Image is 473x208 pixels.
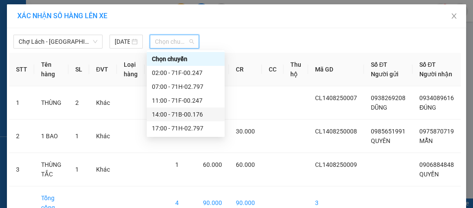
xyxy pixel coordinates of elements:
[419,94,454,101] span: 0934089616
[175,161,179,168] span: 1
[236,161,255,168] span: 60.000
[155,35,194,48] span: Chọn chuyến
[315,161,357,168] span: CL1408250009
[9,86,34,120] td: 1
[450,13,457,19] span: close
[83,8,103,17] span: Nhận:
[147,52,225,66] div: Chọn chuyến
[89,86,117,120] td: Khác
[419,104,436,111] span: ĐÚNG
[7,8,21,17] span: Gửi:
[68,53,89,86] th: SL
[371,61,387,68] span: Số ĐT
[83,7,157,18] div: Sài Gòn
[83,18,157,28] div: MẪN
[7,61,157,72] div: Tên hàng: 1 BAO ( : 1 )
[419,137,433,144] span: MẪN
[34,53,68,86] th: Tên hàng
[75,99,79,106] span: 2
[115,37,130,46] input: 14/08/2025
[152,82,219,91] div: 07:00 - 71H-02.797
[236,128,255,135] span: 30.000
[7,18,77,28] div: QUYÊN
[7,7,77,18] div: Chợ Lách
[315,128,357,135] span: CL1408250008
[419,171,439,178] span: QUYỀN
[229,53,262,86] th: CR
[6,46,20,55] span: CR :
[152,96,219,105] div: 11:00 - 71F-00.247
[86,60,97,72] span: SL
[152,68,219,78] div: 02:00 - 71F-00.247
[9,53,34,86] th: STT
[6,45,78,56] div: 30.000
[371,71,399,78] span: Người gửi
[419,128,454,135] span: 0975870719
[34,153,68,186] td: THÙNG TẮC
[371,137,390,144] span: QUYÊN
[83,28,157,40] div: 0975870719
[7,28,77,40] div: 0985651991
[371,128,405,135] span: 0985651991
[117,53,145,86] th: Loại hàng
[17,12,107,20] span: XÁC NHẬN SỐ HÀNG LÊN XE
[34,86,68,120] td: THÙNG
[89,120,117,153] td: Khác
[371,94,405,101] span: 0938269208
[419,71,452,78] span: Người nhận
[262,53,283,86] th: CC
[75,166,79,173] span: 1
[308,53,364,86] th: Mã GD
[152,123,219,133] div: 17:00 - 71H-02.797
[371,104,387,111] span: DŨNG
[9,120,34,153] td: 2
[9,153,34,186] td: 3
[283,53,308,86] th: Thu hộ
[34,120,68,153] td: 1 BAO
[315,94,357,101] span: CL1408250007
[152,54,219,64] div: Chọn chuyến
[442,4,466,29] button: Close
[89,153,117,186] td: Khác
[203,161,222,168] span: 60.000
[19,35,97,48] span: Chợ Lách - Sài Gòn
[419,61,436,68] span: Số ĐT
[152,110,219,119] div: 14:00 - 71B-00.176
[145,53,168,86] th: Ghi chú
[75,133,79,140] span: 1
[419,161,454,168] span: 0906884848
[89,53,117,86] th: ĐVT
